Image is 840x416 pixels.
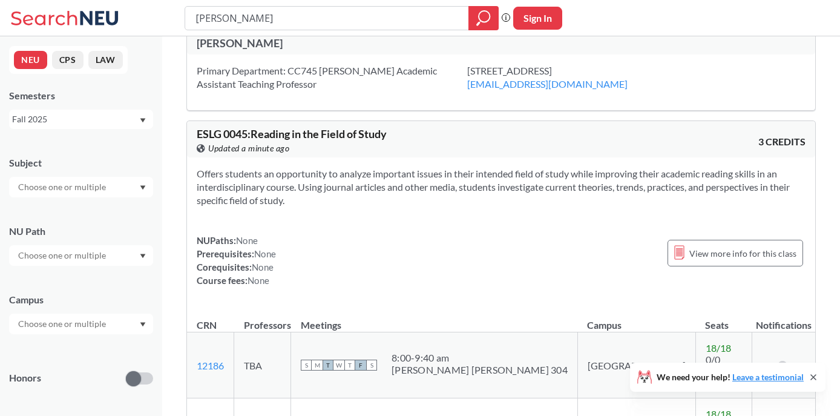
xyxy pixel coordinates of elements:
svg: Dropdown arrow [140,118,146,123]
span: None [248,275,269,286]
span: ESLG 0045 : Reading in the Field of Study [197,127,387,140]
td: [GEOGRAPHIC_DATA] [577,332,695,398]
span: T [323,360,333,371]
div: Fall 2025Dropdown arrow [9,110,153,129]
div: Primary Department: CC745 [PERSON_NAME] Academic Assistant Teaching Professor [197,64,467,91]
span: S [301,360,312,371]
button: Sign In [513,7,562,30]
button: NEU [14,51,47,69]
span: F [355,360,366,371]
svg: Dropdown arrow [140,322,146,327]
span: 3 CREDITS [758,135,806,148]
button: CPS [52,51,84,69]
svg: magnifying glass [476,10,491,27]
th: Campus [577,306,695,332]
th: Professors [234,306,291,332]
input: Class, professor, course number, "phrase" [194,8,460,28]
th: Notifications [752,306,815,332]
div: Semesters [9,89,153,102]
div: CRN [197,319,217,332]
div: [STREET_ADDRESS] [467,64,658,91]
svg: Dropdown arrow [140,254,146,259]
input: Choose one or multiple [12,317,114,331]
div: [PERSON_NAME] [197,36,501,50]
div: Dropdown arrow [9,177,153,197]
a: [EMAIL_ADDRESS][DOMAIN_NAME] [467,78,628,90]
td: TBA [234,332,291,398]
div: NU Path [9,225,153,238]
span: M [312,360,323,371]
span: None [236,235,258,246]
th: Meetings [291,306,578,332]
span: None [254,248,276,259]
input: Choose one or multiple [12,248,114,263]
span: 18 / 18 [706,342,731,354]
th: Seats [695,306,752,332]
span: Updated a minute ago [208,142,289,155]
span: View more info for this class [689,246,796,261]
span: None [252,262,274,272]
div: Dropdown arrow [9,245,153,266]
span: W [333,360,344,371]
a: 12186 [197,360,224,371]
div: Subject [9,156,153,170]
input: Choose one or multiple [12,180,114,194]
section: Offers students an opportunity to analyze important issues in their intended field of study while... [197,167,806,207]
button: LAW [88,51,123,69]
a: Leave a testimonial [732,372,804,382]
div: NUPaths: Prerequisites: Corequisites: Course fees: [197,234,276,287]
div: [PERSON_NAME] [PERSON_NAME] 304 [392,364,568,376]
div: 8:00 - 9:40 am [392,352,568,364]
div: Fall 2025 [12,113,139,126]
div: Campus [9,293,153,306]
span: T [344,360,355,371]
div: magnifying glass [468,6,499,30]
p: Honors [9,371,41,385]
span: 0/0 Waitlist Seats [706,354,738,388]
svg: Dropdown arrow [140,185,146,190]
span: S [366,360,377,371]
span: We need your help! [657,373,804,381]
div: Dropdown arrow [9,314,153,334]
